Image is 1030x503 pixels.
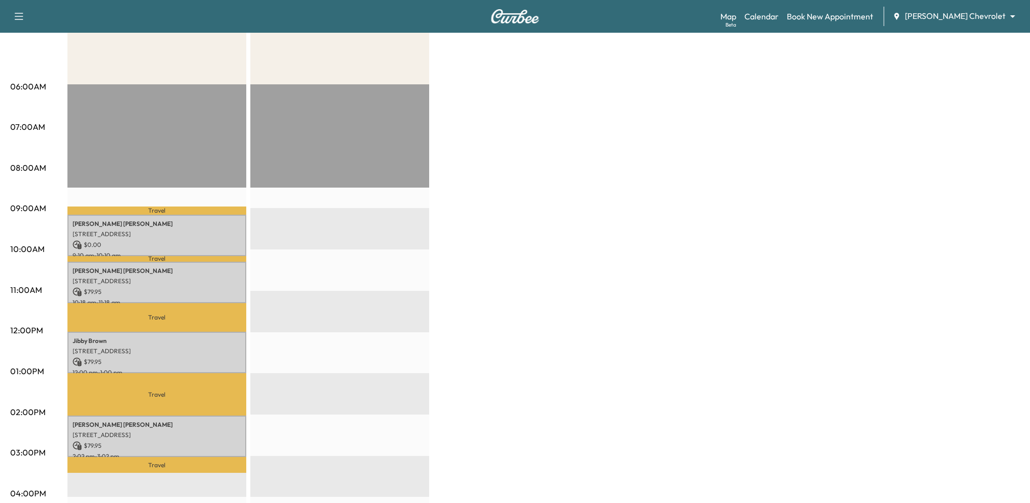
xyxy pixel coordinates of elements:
p: 9:10 am - 10:10 am [73,252,241,260]
p: Travel [67,256,246,262]
p: 2:02 pm - 3:02 pm [73,452,241,461]
p: [PERSON_NAME] [PERSON_NAME] [73,421,241,429]
p: 02:00PM [10,406,45,418]
p: 03:00PM [10,446,45,459]
p: Travel [67,207,246,215]
p: [PERSON_NAME] [PERSON_NAME] [73,220,241,228]
p: 01:00PM [10,365,44,377]
p: Jibby Brown [73,337,241,345]
p: Travel [67,457,246,473]
p: 11:00AM [10,284,42,296]
p: [STREET_ADDRESS] [73,230,241,238]
p: $ 79.95 [73,357,241,367]
span: [PERSON_NAME] Chevrolet [905,10,1005,22]
p: 09:00AM [10,202,46,214]
p: Travel [67,373,246,416]
p: 10:00AM [10,243,44,255]
p: [STREET_ADDRESS] [73,431,241,439]
p: $ 0.00 [73,240,241,249]
p: $ 79.95 [73,441,241,450]
p: 07:00AM [10,121,45,133]
p: 04:00PM [10,487,46,499]
p: 12:00PM [10,324,43,336]
p: [STREET_ADDRESS] [73,277,241,285]
p: 08:00AM [10,162,46,174]
p: 10:18 am - 11:18 am [73,299,241,307]
a: Calendar [744,10,779,22]
a: Book New Appointment [787,10,873,22]
p: [PERSON_NAME] [PERSON_NAME] [73,267,241,275]
p: Travel [67,303,246,332]
div: Beta [725,21,736,29]
p: $ 79.95 [73,287,241,296]
p: [STREET_ADDRESS] [73,347,241,355]
img: Curbee Logo [490,9,540,24]
a: MapBeta [720,10,736,22]
p: 12:00 pm - 1:00 pm [73,369,241,377]
p: 06:00AM [10,80,46,93]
